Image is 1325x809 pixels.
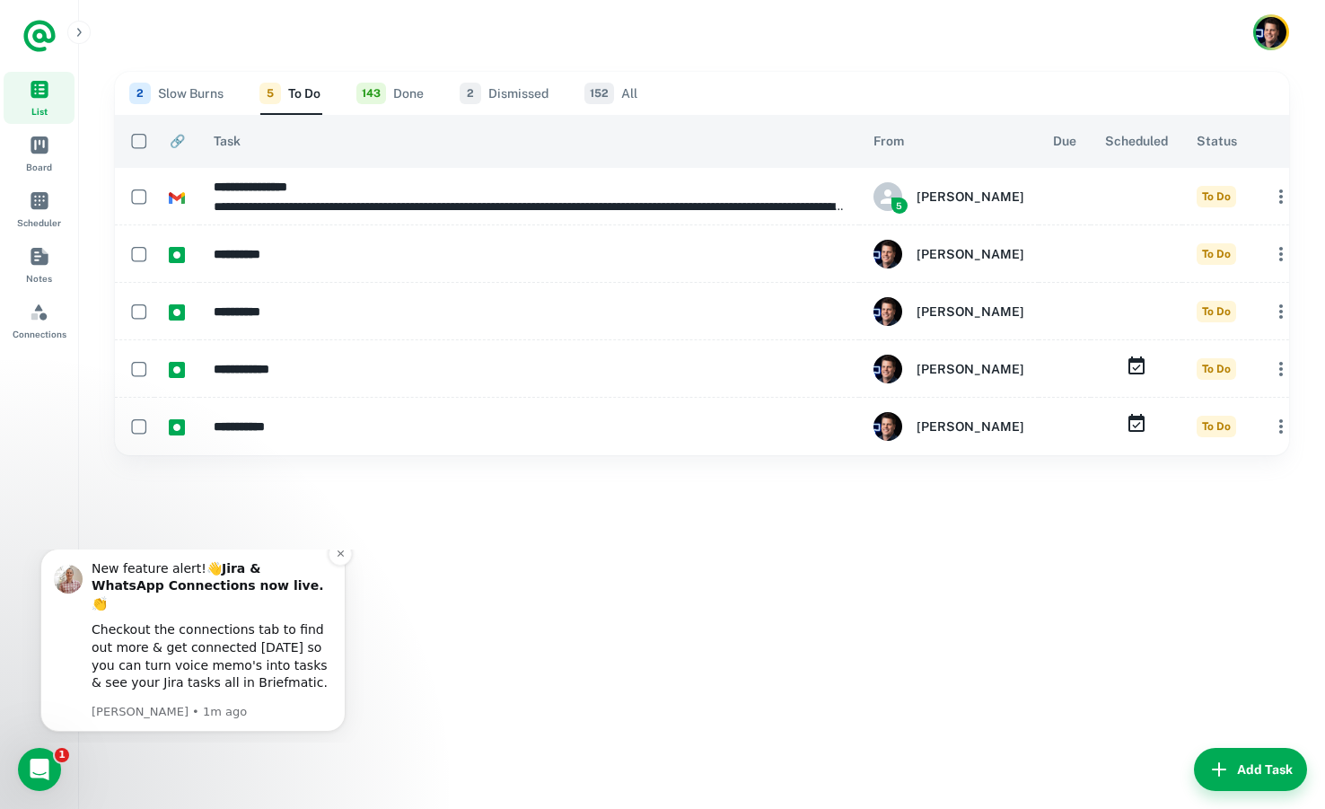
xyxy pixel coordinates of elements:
[917,244,1024,264] h6: [PERSON_NAME]
[26,271,52,286] span: Notes
[460,83,481,104] span: 2
[78,11,319,152] div: Message content
[18,748,61,791] iframe: Intercom live chat
[873,355,902,383] img: ACg8ocLTSwdnLId6XXZhHKXZ45DGzAFEnZxo6--FnK847ku38oDiLwQz=s96-c
[1253,14,1289,50] button: Account button
[1126,356,1147,377] svg: Wednesday, 13 Aug ⋅ 6–6:30pm
[129,83,151,104] span: 2
[917,187,1024,207] h6: [PERSON_NAME]
[917,302,1024,321] h6: [PERSON_NAME]
[169,362,185,378] img: https://app.briefmatic.com/assets/integrations/manual.png
[169,190,185,207] img: https://app.briefmatic.com/assets/integrations/gmail.png
[1053,130,1076,152] span: Due
[584,72,637,115] button: All
[1197,243,1236,265] span: To Do
[259,72,320,115] button: To Do
[13,550,373,743] iframe: Intercom notifications message
[356,83,386,104] span: 143
[917,359,1024,379] h6: [PERSON_NAME]
[1105,130,1168,152] span: Scheduled
[4,183,75,235] a: Scheduler
[460,72,548,115] button: Dismissed
[1197,186,1236,207] span: To Do
[22,18,57,54] a: Logo
[1197,130,1237,152] span: Status
[1197,358,1236,380] span: To Do
[129,72,224,115] button: Slow Burns
[78,11,319,64] div: New feature alert!👋 👏
[917,417,1024,436] h6: [PERSON_NAME]
[214,130,241,152] span: Task
[1126,413,1147,435] svg: Wednesday, 13 Aug ⋅ 10–10:30am
[169,247,185,263] img: https://app.briefmatic.com/assets/integrations/manual.png
[4,239,75,291] a: Notes
[169,419,185,435] img: https://app.briefmatic.com/assets/integrations/manual.png
[4,128,75,180] a: Board
[873,130,904,152] span: From
[873,297,902,326] img: ACg8ocLTSwdnLId6XXZhHKXZ45DGzAFEnZxo6--FnK847ku38oDiLwQz=s96-c
[873,182,1024,211] div: Amy Welensky
[873,412,1024,441] div: Ross Howard
[1194,748,1307,791] button: Add Task
[78,72,319,142] div: Checkout the connections tab to find out more & get connected [DATE] so you can turn voice memo's...
[4,295,75,347] a: Connections
[1197,301,1236,322] span: To Do
[873,297,1024,326] div: Ross Howard
[169,304,185,321] img: https://app.briefmatic.com/assets/integrations/manual.png
[873,412,902,441] img: ACg8ocLTSwdnLId6XXZhHKXZ45DGzAFEnZxo6--FnK847ku38oDiLwQz=s96-c
[873,240,902,268] img: ACg8ocLTSwdnLId6XXZhHKXZ45DGzAFEnZxo6--FnK847ku38oDiLwQz=s96-c
[26,160,52,174] span: Board
[78,12,310,44] b: Jira & WhatsApp Connections now live.
[17,215,61,230] span: Scheduler
[31,104,48,119] span: List
[78,154,319,171] p: Message from Robert, sent 1m ago
[259,83,281,104] span: 5
[170,130,185,152] span: 🔗
[891,198,908,214] span: 5
[1256,17,1286,48] img: Ross Howard
[873,240,1024,268] div: Ross Howard
[4,72,75,124] a: List
[55,748,69,762] span: 1
[1197,416,1236,437] span: To Do
[40,15,69,44] img: Profile image for Robert
[584,83,614,104] span: 152
[13,327,66,341] span: Connections
[356,72,424,115] button: Done
[873,355,1024,383] div: Ross Howard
